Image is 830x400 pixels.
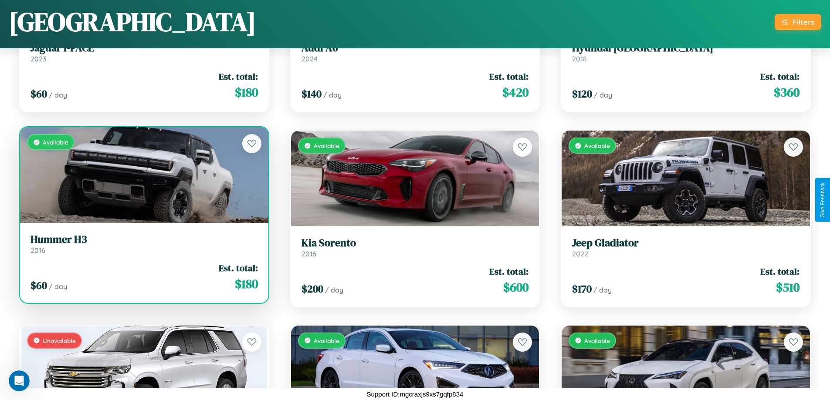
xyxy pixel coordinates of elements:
span: Available [43,138,68,146]
div: Give Feedback [820,182,826,218]
iframe: Intercom live chat [9,370,30,391]
span: Est. total: [760,70,800,83]
span: $ 360 [774,84,800,101]
span: / day [593,286,612,294]
a: Jaguar I-PACE2023 [30,42,258,63]
span: 2024 [302,54,318,63]
h3: Kia Sorento [302,237,529,249]
span: 2016 [30,246,45,255]
span: $ 60 [30,87,47,101]
h1: [GEOGRAPHIC_DATA] [9,4,256,40]
span: / day [49,282,67,291]
span: $ 120 [572,87,592,101]
span: 2016 [302,249,316,258]
span: Est. total: [489,70,528,83]
a: Jeep Gladiator2022 [572,237,800,258]
span: $ 170 [572,282,592,296]
h3: Jeep Gladiator [572,237,800,249]
span: Est. total: [219,70,258,83]
span: $ 510 [776,279,800,296]
span: Unavailable [43,337,76,344]
div: Filters [793,17,814,27]
span: $ 600 [503,279,528,296]
a: Kia Sorento2016 [302,237,529,258]
span: Est. total: [489,265,528,278]
h3: Jaguar I-PACE [30,42,258,54]
span: $ 420 [502,84,528,101]
span: Available [584,142,610,149]
span: Available [314,337,339,344]
span: Available [584,337,610,344]
span: / day [325,286,343,294]
span: Available [314,142,339,149]
p: Support ID: mgcraxjs9xs7gqfp834 [367,388,464,400]
h3: Hyundai [GEOGRAPHIC_DATA] [572,42,800,54]
span: $ 140 [302,87,322,101]
span: $ 180 [235,275,258,292]
span: 2023 [30,54,46,63]
a: Audi A62024 [302,42,529,63]
span: / day [49,91,67,99]
button: Filters [775,14,821,30]
span: 2018 [572,54,587,63]
span: $ 180 [235,84,258,101]
span: 2022 [572,249,588,258]
h3: Audi A6 [302,42,529,54]
span: $ 60 [30,278,47,292]
span: / day [594,91,612,99]
h3: Hummer H3 [30,233,258,246]
span: $ 200 [302,282,323,296]
a: Hummer H32016 [30,233,258,255]
span: Est. total: [760,265,800,278]
a: Hyundai [GEOGRAPHIC_DATA]2018 [572,42,800,63]
span: / day [323,91,342,99]
span: Est. total: [219,262,258,274]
